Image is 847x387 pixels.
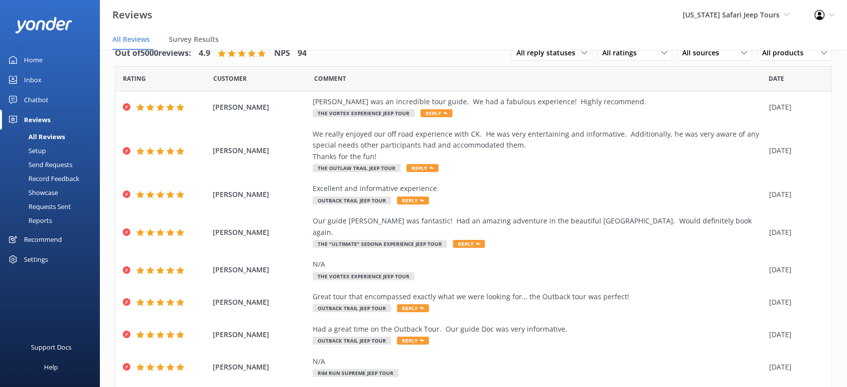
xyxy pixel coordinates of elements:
span: Reply [407,164,438,172]
span: [PERSON_NAME] [213,297,308,308]
span: The Vortex Experience Jeep Tour [313,272,415,280]
h4: 4.9 [199,47,210,60]
div: Setup [6,144,46,158]
div: [DATE] [769,264,819,275]
div: Our guide [PERSON_NAME] was fantastic! Had an amazing adventure in the beautiful [GEOGRAPHIC_DATA... [313,215,764,238]
a: Record Feedback [6,172,100,186]
div: Support Docs [31,337,71,357]
span: Reply [397,304,429,312]
div: Inbox [24,70,41,90]
span: Date [123,74,146,83]
span: [PERSON_NAME] [213,102,308,113]
span: [PERSON_NAME] [213,362,308,373]
span: All Reviews [112,34,150,44]
div: [PERSON_NAME] was an incredible tour guide. We had a fabulous experience! Highly recommend. [313,96,764,107]
div: [DATE] [769,102,819,113]
a: All Reviews [6,130,100,144]
span: Date [213,74,247,83]
h4: NPS [274,47,290,60]
a: Send Requests [6,158,100,172]
a: Showcase [6,186,100,199]
span: Reply [397,337,429,345]
div: Settings [24,249,48,269]
img: yonder-white-logo.png [15,17,72,33]
div: [DATE] [769,145,819,156]
span: Outback Trail Jeep Tour [313,304,391,312]
div: [DATE] [769,189,819,200]
a: Reports [6,213,100,227]
span: Date [769,74,784,83]
span: Reply [421,109,452,117]
div: Reports [6,213,52,227]
div: Requests Sent [6,199,71,213]
span: All products [762,47,810,58]
div: Chatbot [24,90,48,110]
div: Great tour that encompassed exactly what we were looking for… the Outback tour was perfect! [313,291,764,302]
h4: Out of 5000 reviews: [115,47,191,60]
span: All ratings [602,47,643,58]
span: [PERSON_NAME] [213,145,308,156]
span: Rim Run Supreme Jeep Tour [313,369,399,377]
div: [DATE] [769,362,819,373]
div: We really enjoyed our off road experience with CK. He was very entertaining and informative. Addi... [313,129,764,162]
div: N/A [313,259,764,270]
div: Reviews [24,110,50,130]
a: Requests Sent [6,199,100,213]
span: All sources [682,47,725,58]
h4: 94 [298,47,307,60]
span: The "Ultimate" Sedona Experience Jeep Tour [313,240,447,248]
div: Recommend [24,229,62,249]
span: [PERSON_NAME] [213,227,308,238]
div: All Reviews [6,130,65,144]
div: Record Feedback [6,172,79,186]
span: [PERSON_NAME] [213,189,308,200]
span: Outback Trail Jeep Tour [313,337,391,345]
div: [DATE] [769,227,819,238]
span: Outback Trail Jeep Tour [313,196,391,204]
div: Had a great time on the Outback Tour. Our guide Doc was very informative. [313,324,764,335]
div: Send Requests [6,158,72,172]
div: Excellent and informative experience. [313,183,764,194]
a: Setup [6,144,100,158]
div: Home [24,50,42,70]
div: Showcase [6,186,58,199]
span: [US_STATE] Safari Jeep Tours [683,10,780,19]
span: All reply statuses [516,47,581,58]
span: Reply [453,240,485,248]
span: Survey Results [169,34,219,44]
span: The Outlaw Trail Jeep Tour [313,164,401,172]
span: Question [314,74,346,83]
span: [PERSON_NAME] [213,329,308,340]
span: Reply [397,196,429,204]
div: [DATE] [769,329,819,340]
h3: Reviews [112,7,152,23]
span: [PERSON_NAME] [213,264,308,275]
div: N/A [313,356,764,367]
span: The Vortex Experience Jeep Tour [313,109,415,117]
div: [DATE] [769,297,819,308]
div: Help [44,357,58,377]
